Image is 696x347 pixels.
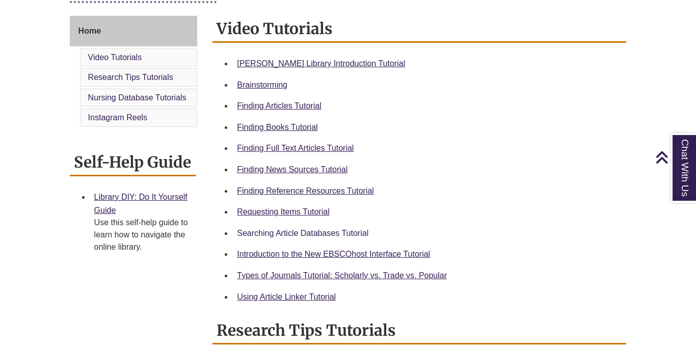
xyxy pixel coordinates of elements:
[88,93,186,102] a: Nursing Database Tutorials
[88,73,173,82] a: Research Tips Tutorials
[88,53,142,62] a: Video Tutorials
[94,217,189,253] div: Use this self-help guide to learn how to navigate the online library.
[78,26,101,35] span: Home
[237,229,368,237] a: Searching Article Databases Tutorial
[237,250,430,258] a: Introduction to the New EBSCOhost Interface Tutorial
[70,16,198,46] a: Home
[94,193,188,215] a: Library DIY: Do It Yourself Guide
[237,101,321,110] a: Finding Articles Tutorial
[212,16,626,43] h2: Video Tutorials
[655,150,693,164] a: Back to Top
[70,149,197,176] h2: Self-Help Guide
[237,292,336,301] a: Using Article Linker Tutorial
[237,81,287,89] a: Brainstorming
[237,186,374,195] a: Finding Reference Resources Tutorial
[237,144,354,152] a: Finding Full Text Articles Tutorial
[237,271,447,280] a: Types of Journals Tutorial: Scholarly vs. Trade vs. Popular
[212,317,626,344] h2: Research Tips Tutorials
[237,59,405,68] a: [PERSON_NAME] Library Introduction Tutorial
[237,207,329,216] a: Requesting Items Tutorial
[237,123,317,131] a: Finding Books Tutorial
[88,113,148,122] a: Instagram Reels
[237,165,347,174] a: Finding News Sources Tutorial
[70,16,198,129] div: Guide Page Menu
